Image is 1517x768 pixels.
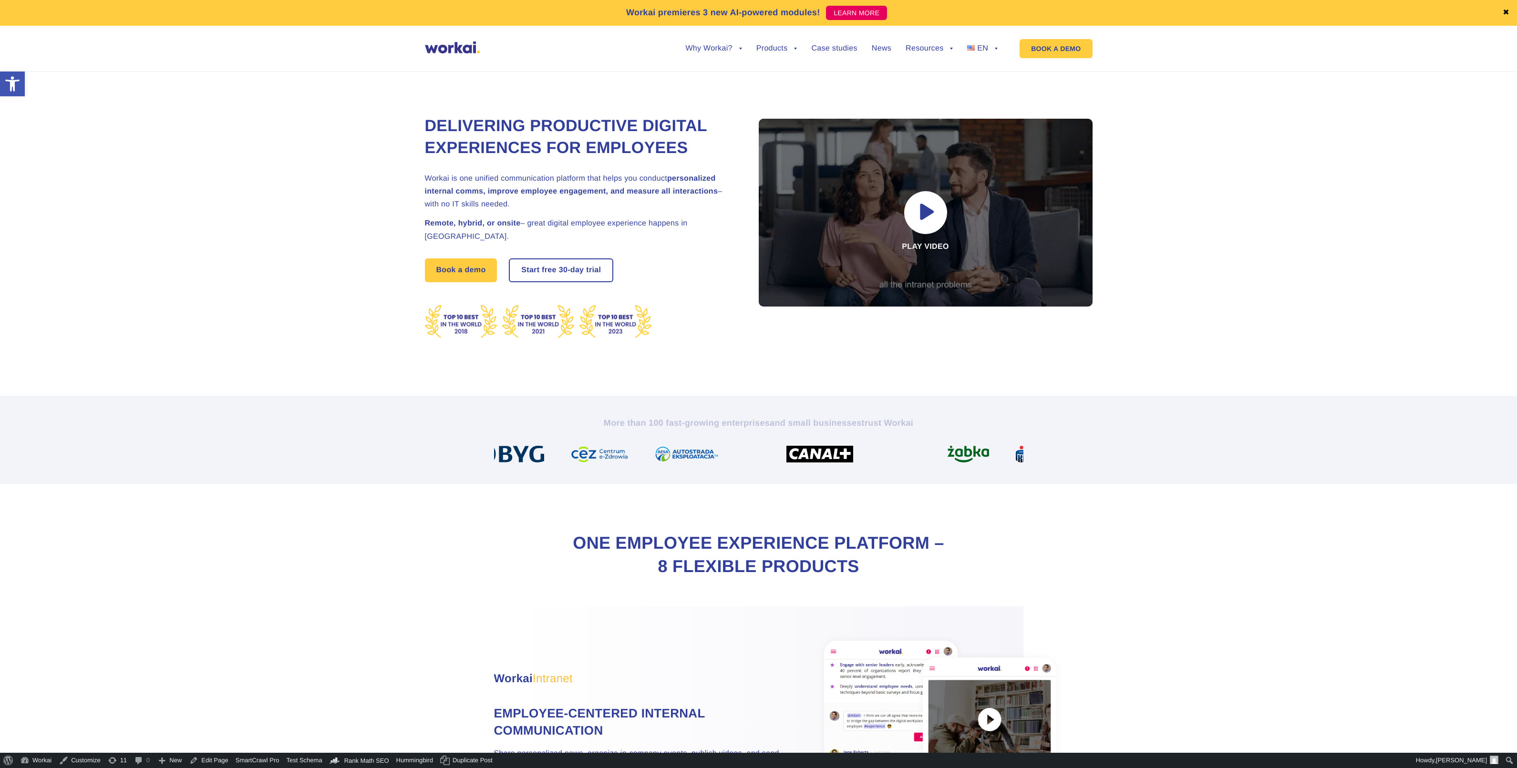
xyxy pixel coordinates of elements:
a: Workai [17,753,55,768]
a: Edit Page [186,753,232,768]
a: Products [756,45,797,52]
span: 11 [120,753,127,768]
a: Case studies [811,45,857,52]
span: EN [977,44,988,52]
span: New [169,753,182,768]
a: Start free30-daytrial [510,259,612,281]
h2: More than 100 fast-growing enterprises trust Workai [494,417,1023,429]
h4: Employee-centered internal communication [494,705,780,739]
span: Duplicate Post [453,753,493,768]
a: Test Schema [283,753,326,768]
h1: Delivering Productive Digital Experiences for Employees [425,115,735,159]
p: Workai premieres 3 new AI-powered modules! [626,6,820,19]
a: Customize [55,753,104,768]
span: [PERSON_NAME] [1436,757,1487,764]
div: Play video [759,119,1093,307]
span: Rank Math SEO [344,757,389,764]
a: Resources [906,45,953,52]
h2: Workai is one unified communication platform that helps you conduct – with no IT skills needed. [425,172,735,211]
h2: – great digital employee experience happens in [GEOGRAPHIC_DATA]. [425,217,735,243]
i: and small businesses [770,418,861,428]
a: News [872,45,891,52]
strong: Remote, hybrid, or onsite [425,219,521,227]
span: 0 [146,753,150,768]
a: Why Workai? [685,45,742,52]
a: SmartCrawl Pro [232,753,283,768]
a: BOOK A DEMO [1020,39,1092,58]
h3: Workai [494,670,780,687]
i: 30-day [559,266,584,274]
a: Book a demo [425,258,497,282]
a: Howdy, [1413,753,1502,768]
a: LEARN MORE [826,6,887,20]
a: ✖ [1503,9,1509,17]
span: Intranet [533,672,573,685]
a: Hummingbird [393,753,437,768]
a: Rank Math Dashboard [326,753,393,768]
h2: One Employee Experience Platform – 8 flexible products [568,532,949,578]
